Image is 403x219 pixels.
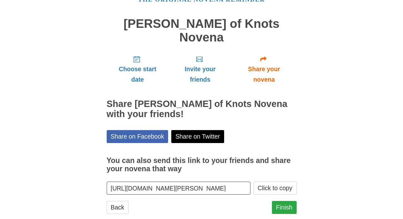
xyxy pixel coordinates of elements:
[113,64,162,85] span: Choose start date
[168,50,231,88] a: Invite your friends
[107,50,169,88] a: Choose start date
[107,17,297,44] h1: [PERSON_NAME] of Knots Novena
[107,130,168,143] a: Share on Facebook
[238,64,290,85] span: Share your novena
[272,201,297,214] a: Finish
[107,99,297,119] h2: Share [PERSON_NAME] of Knots Novena with your friends!
[107,201,129,214] a: Back
[232,50,297,88] a: Share your novena
[107,157,297,173] h3: You can also send this link to your friends and share your novena that way
[254,182,297,195] button: Click to copy
[175,64,225,85] span: Invite your friends
[171,130,224,143] a: Share on Twitter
